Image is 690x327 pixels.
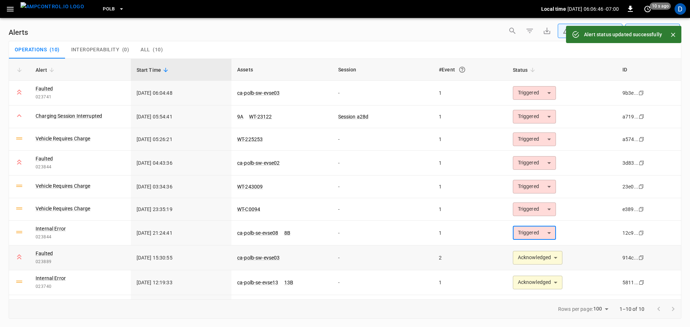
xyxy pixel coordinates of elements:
div: copy [638,89,645,97]
td: 1 [433,270,507,295]
td: [DATE] 12:19:33 [131,270,232,295]
div: 5811... [622,279,639,286]
p: Local time [541,5,566,13]
div: copy [638,229,645,237]
div: 12c9... [622,229,638,237]
td: [DATE] 06:04:48 [131,81,232,106]
td: - [332,128,433,151]
div: a574... [622,136,639,143]
td: 1 [433,128,507,151]
a: WT-225253 [237,136,263,142]
h6: Alerts [9,27,28,38]
a: Vehicle Requires Charge [36,182,90,190]
td: [DATE] 15:30:55 [131,246,232,270]
span: Operations [15,47,47,53]
td: 1 [433,106,507,128]
a: Internal Error [36,275,66,282]
td: - [332,295,433,320]
img: ampcontrol.io logo [20,2,84,11]
p: Rows per page: [558,305,593,313]
div: Triggered [513,86,556,100]
span: All [141,47,150,53]
a: Charging Session Interrupted [36,112,102,120]
div: 914c... [622,254,638,261]
p: 1–10 of 10 [620,305,645,313]
div: 9b3e... [622,89,638,97]
div: Triggered [513,202,556,216]
div: Triggered [513,132,556,146]
a: ca-polb-sw-evse03 [237,255,280,261]
a: WT-23122 [249,114,272,120]
p: [DATE] 06:06:46 -07:00 [567,5,619,13]
div: 23e0... [622,183,638,190]
button: set refresh interval [642,3,653,15]
div: 3d83... [622,159,639,167]
th: ID [617,59,681,81]
span: 10 s ago [650,3,671,10]
td: - [332,221,433,246]
td: [DATE] 21:24:41 [131,221,232,246]
span: 023741 [36,94,125,101]
a: ca-polb-se-evse08 [237,230,279,236]
a: Faulted [36,155,53,162]
div: Triggered [513,226,556,240]
td: 1 [433,81,507,106]
span: ( 10 ) [50,47,60,53]
a: Faulted [36,85,53,92]
div: Acknowledged [513,276,563,289]
div: copy [638,279,645,286]
div: copy [638,135,645,143]
td: - [332,246,433,270]
div: Triggered [513,110,556,123]
span: Start Time [137,66,171,74]
div: e389... [622,206,638,213]
button: PoLB [100,2,127,16]
a: ca-polb-se-evse13 [237,280,279,285]
td: 1 [433,198,507,221]
div: a719... [622,113,639,120]
a: 9A [237,114,243,120]
td: 6 [433,295,507,320]
td: - [332,151,433,176]
td: - [332,176,433,198]
td: [DATE] 04:43:36 [131,151,232,176]
span: ( 0 ) [122,47,129,53]
span: 023740 [36,283,125,290]
div: Last 24 hrs [639,24,680,38]
span: 023889 [36,258,125,266]
a: ca-polb-sw-evse02 [237,160,280,166]
div: Acknowledged [513,251,563,265]
div: copy [638,254,645,262]
a: WT-C0094 [237,206,260,212]
span: ( 10 ) [153,47,163,53]
td: - [332,270,433,295]
div: copy [638,183,645,191]
div: Alert status updated successfully [584,28,662,41]
div: Triggered [513,180,556,193]
th: Assets [231,59,332,81]
div: #Event [439,63,501,76]
td: 1 [433,151,507,176]
div: copy [638,159,645,167]
div: Triggered [513,156,556,170]
td: 1 [433,221,507,246]
span: 023844 [36,164,125,171]
td: [DATE] 03:34:36 [131,176,232,198]
a: Internal Error [36,225,66,232]
span: 023844 [36,234,125,241]
span: Status [513,66,537,74]
a: 8B [284,230,290,236]
td: [DATE] 05:26:21 [131,128,232,151]
a: Vehicle Requires Charge [36,205,90,212]
td: 1 [433,176,507,198]
a: Vehicle Requires Charge [36,135,90,142]
td: [DATE] 23:35:19 [131,198,232,221]
a: Faulted [36,250,53,257]
button: Close [668,29,678,40]
td: 2 [433,246,507,270]
div: 100 [593,304,611,314]
td: - [332,81,433,106]
a: Internal Error [36,299,66,307]
a: WT-243009 [237,184,263,190]
td: [DATE] 05:54:41 [131,106,232,128]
